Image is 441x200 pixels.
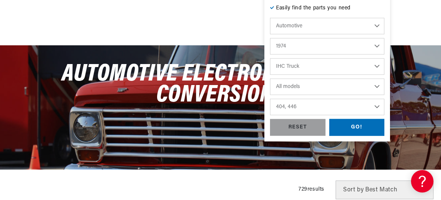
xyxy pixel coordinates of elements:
select: Engine [270,99,384,115]
select: Sort by [336,181,433,199]
div: GO! [329,119,385,136]
span: Automotive Electronic Ignition Conversions [62,62,379,107]
select: Year [270,38,384,55]
span: Sort by [343,187,364,193]
select: Ride Type [270,18,384,34]
select: Model [270,79,384,95]
select: Make [270,58,384,75]
p: Easily find the parts you need [270,4,384,12]
span: 729 results [298,187,324,192]
div: RESET [270,119,325,136]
